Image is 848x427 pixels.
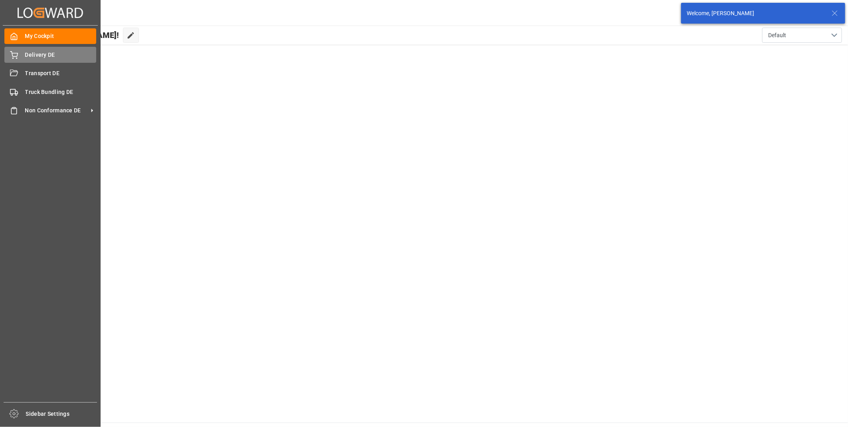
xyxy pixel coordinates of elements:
[25,69,97,78] span: Transport DE
[26,410,97,418] span: Sidebar Settings
[4,84,96,100] a: Truck Bundling DE
[687,9,824,18] div: Welcome, [PERSON_NAME]
[4,66,96,81] a: Transport DE
[25,88,97,96] span: Truck Bundling DE
[4,47,96,62] a: Delivery DE
[25,51,97,59] span: Delivery DE
[4,28,96,44] a: My Cockpit
[33,28,119,43] span: Hello [PERSON_NAME]!
[762,28,842,43] button: open menu
[768,31,786,40] span: Default
[25,32,97,40] span: My Cockpit
[25,106,88,115] span: Non Conformance DE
